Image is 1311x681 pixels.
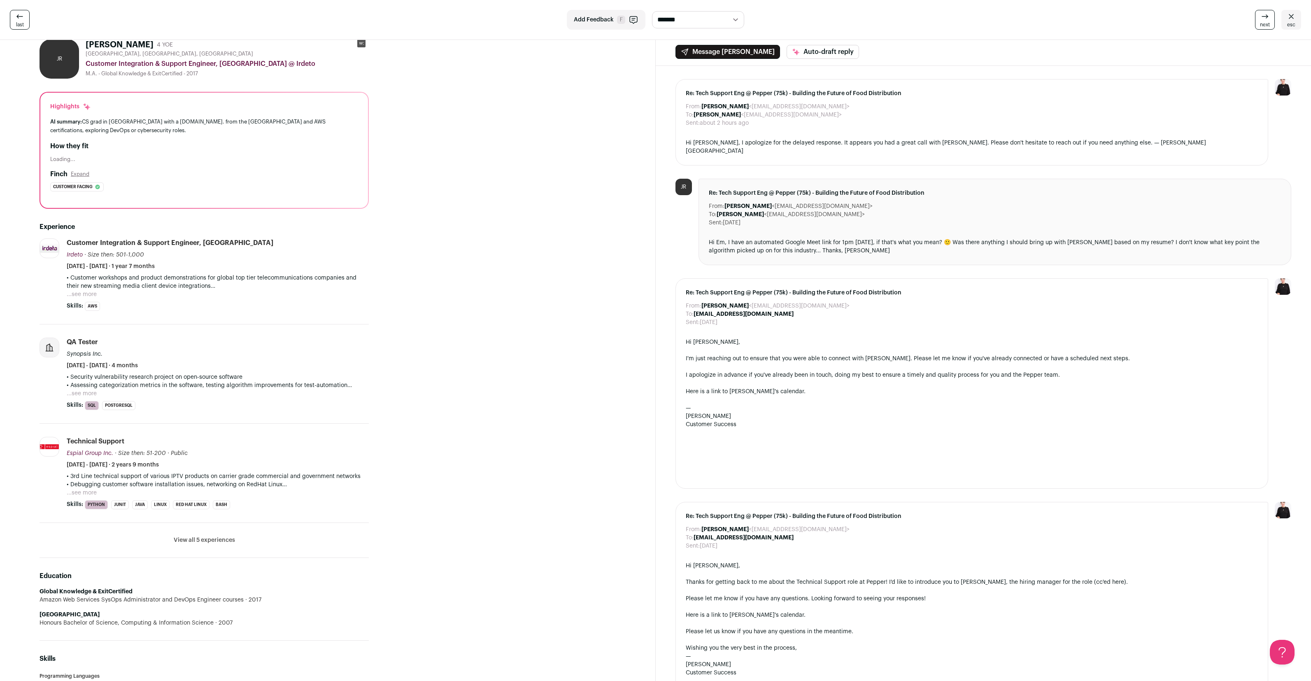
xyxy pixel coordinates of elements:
dd: <[EMAIL_ADDRESS][DOMAIN_NAME]> [701,525,850,534]
button: ...see more [67,489,97,497]
div: [PERSON_NAME] [686,660,1258,669]
div: JR [40,39,79,79]
div: Customer Integration & Support Engineer, [GEOGRAPHIC_DATA] [67,238,273,247]
button: Auto-draft reply [787,45,859,59]
dt: To: [709,210,717,219]
b: [PERSON_NAME] [694,112,741,118]
span: Espial Group Inc. [67,450,113,456]
div: — [686,404,1258,412]
div: Hi [PERSON_NAME], I apologize for the delayed response. It appears you had a great call with [PER... [686,139,1258,155]
dt: Sent: [686,318,700,327]
dt: From: [709,202,724,210]
button: Add Feedback F [567,10,645,30]
div: Hi [PERSON_NAME], [686,338,1258,346]
dt: From: [686,302,701,310]
a: esc [1281,10,1301,30]
li: JUnit [111,500,129,509]
p: • Security vulnerability research project on open-source software [67,373,369,381]
span: Re: Tech Support Eng @ Pepper (75k) - Building the Future of Food Distribution [686,289,1258,297]
b: [EMAIL_ADDRESS][DOMAIN_NAME] [694,535,794,541]
span: last [16,21,24,28]
div: Amazon Web Services SysOps Administrator and DevOps Engineer courses [40,596,369,604]
div: I apologize in advance if you've already been in touch, doing my best to ensure a timely and qual... [686,371,1258,379]
span: Synopsis Inc. [67,351,102,357]
img: 9745638267ab16c5bed7586ebf6d82e68e74fd53b965249d6a77f5995e730a34.jpg [40,444,59,449]
button: Message [PERSON_NAME] [675,45,780,59]
h2: Skills [40,654,369,664]
div: I'm just reaching out to ensure that you were able to connect with [PERSON_NAME]. Please let me k... [686,354,1258,363]
div: Hi Em, I have an automated Google Meet link for 1pm [DATE], if that's what you mean? 🙂 Was there ... [709,238,1281,255]
span: Re: Tech Support Eng @ Pepper (75k) - Building the Future of Food Distribution [686,89,1258,98]
span: next [1260,21,1270,28]
h2: Education [40,571,369,581]
dt: From: [686,103,701,111]
li: bash [213,500,230,509]
span: Skills: [67,302,83,310]
img: company-logo-placeholder-414d4e2ec0e2ddebbe968bf319fdfe5acfe0c9b87f798d344e800bc9a89632a0.png [40,338,59,357]
dt: From: [686,525,701,534]
div: [PERSON_NAME] [686,412,1258,420]
span: · [168,449,169,457]
dt: Sent: [709,219,723,227]
div: 4 YOE [157,41,173,49]
dt: Sent: [686,542,700,550]
div: Please let us know if you have any questions in the meantime. [686,627,1258,636]
dd: about 2 hours ago [700,119,749,127]
a: Here is a link to [PERSON_NAME]'s calendar. [686,612,806,618]
h2: Experience [40,222,369,232]
dd: [DATE] [723,219,740,227]
div: Hi [PERSON_NAME], [686,562,1258,570]
div: Customer Success [686,669,1258,677]
div: Loading... [50,156,358,163]
dd: <[EMAIL_ADDRESS][DOMAIN_NAME]> [724,202,873,210]
button: ...see more [67,389,97,398]
h3: Programming Languages [40,674,369,679]
button: Expand [71,171,89,177]
div: CS grad in [GEOGRAPHIC_DATA] with a [DOMAIN_NAME]. from the [GEOGRAPHIC_DATA] and AWS certificati... [50,117,358,135]
a: Here is a link to [PERSON_NAME]'s calendar. [686,389,806,394]
dt: To: [686,534,694,542]
dd: <[EMAIL_ADDRESS][DOMAIN_NAME]> [694,111,842,119]
div: Thanks for getting back to me about the Technical Support role at Pepper! I'd like to introduce y... [686,578,1258,586]
span: Public [171,450,188,456]
h2: Finch [50,169,68,179]
span: Re: Tech Support Eng @ Pepper (75k) - Building the Future of Food Distribution [709,189,1281,197]
li: Python [85,500,108,509]
iframe: Help Scout Beacon - Open [1270,640,1295,665]
span: F [617,16,625,24]
img: 9240684-medium_jpg [1275,79,1291,96]
span: [DATE] - [DATE] · 4 months [67,361,138,370]
dd: [DATE] [700,318,717,327]
p: • Debugging customer software installation issues, networking on RedHat Linux [67,480,369,489]
span: AI summary: [50,119,82,124]
div: Technical Support [67,437,124,446]
div: JR [675,179,692,195]
dd: <[EMAIL_ADDRESS][DOMAIN_NAME]> [701,103,850,111]
span: Add Feedback [574,16,614,24]
li: AWS [85,302,100,311]
img: 9240684-medium_jpg [1275,278,1291,295]
b: [PERSON_NAME] [701,303,749,309]
li: SQL [85,401,99,410]
dt: Sent: [686,119,700,127]
b: [PERSON_NAME] [717,212,764,217]
dd: [DATE] [700,542,717,550]
strong: Global Knowledge & ExitCertified [40,589,133,595]
a: next [1255,10,1275,30]
div: Honours Bachelor of Science, Computing & Information Science [40,619,369,627]
dt: To: [686,111,694,119]
img: 11b8b31237487cdde01cd8d5ec8d61b63820fe449d10baeba873944efc5bae35.jpg [40,244,59,253]
li: Java [132,500,148,509]
div: Customer Success [686,420,1258,429]
span: · Size then: 501-1,000 [84,252,144,258]
span: Skills: [67,500,83,508]
span: Customer facing [53,183,93,191]
b: [PERSON_NAME] [701,104,749,110]
b: [EMAIL_ADDRESS][DOMAIN_NAME] [694,311,794,317]
dd: <[EMAIL_ADDRESS][DOMAIN_NAME]> [717,210,865,219]
p: • Assessing categorization metrics in the software, testing algorithm improvements for test-autom... [67,381,369,389]
span: · Size then: 51-200 [115,450,166,456]
b: [PERSON_NAME] [701,527,749,532]
p: • 3rd Line technical support of various IPTV products on carrier grade commercial and government ... [67,472,369,480]
p: • Customer workshops and product demonstrations for global top tier telecommunications companies ... [67,274,369,290]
